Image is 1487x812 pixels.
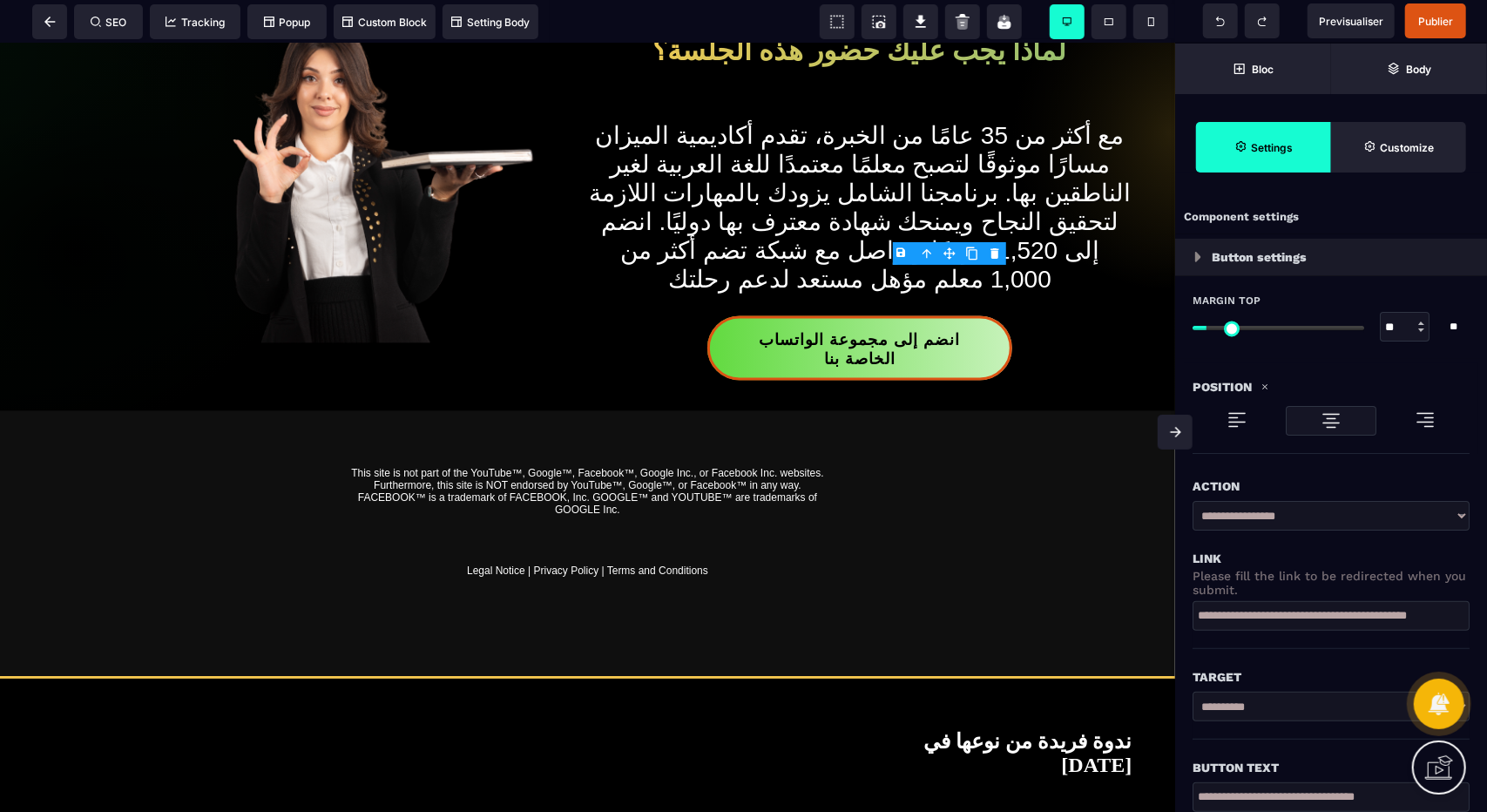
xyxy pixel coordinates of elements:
div: Button Text [1193,757,1470,778]
span: SEO [91,16,127,29]
span: Open Layer Manager [1331,44,1487,94]
span: Tracking [166,16,225,29]
img: loading [1194,252,1201,262]
button: انضم إلى مجموعة الواتساب الخاصة بنا [707,272,1012,336]
p: Position [1193,376,1252,397]
span: Open Style Manager [1331,122,1466,173]
span: View components [820,4,855,39]
div: Link [1193,548,1470,569]
strong: Bloc [1252,63,1274,76]
p: Please fill the link to be redirected when you submit. [1193,569,1470,597]
div: Action [1193,476,1470,497]
strong: Customize [1380,141,1434,154]
span: Publier [1418,15,1453,28]
span: Previsualiser [1319,15,1383,28]
p: Button settings [1212,247,1307,267]
text: مع أكثر من 35 عامًا من الخبرة، تقدم أكاديمية الميزان مسارًا موثوقًا لتصبح معلمًا معتمدًا للغة الع... [588,73,1132,254]
strong: Body [1406,63,1431,76]
div: Target [1193,667,1470,687]
span: Open Blocks [1175,44,1331,94]
span: Preview [1308,3,1395,38]
span: Custom Block [342,16,427,29]
img: loading [1261,382,1269,391]
strong: Settings [1251,141,1293,154]
span: Screenshot [862,4,896,39]
div: Component settings [1175,200,1487,234]
img: loading [1415,409,1436,430]
span: Popup [264,16,311,29]
h2: ندوة فريدة من نوعها في [DATE] [44,677,1132,742]
span: Settings [1196,122,1331,173]
span: Setting Body [451,16,530,29]
span: Margin Top [1193,294,1261,308]
img: loading [1321,410,1342,431]
img: loading [1227,409,1247,430]
text: This site is not part of the YouTube™, Google™, Facebook™, Google Inc., or Facebook Inc. websites... [340,419,836,562]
